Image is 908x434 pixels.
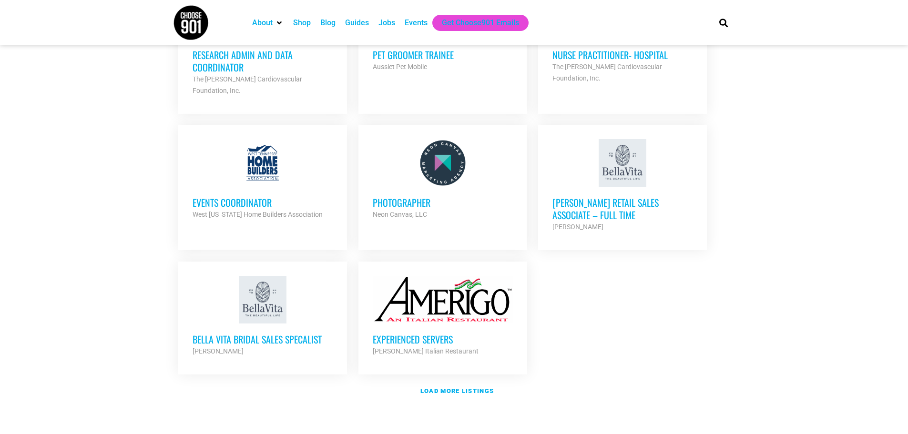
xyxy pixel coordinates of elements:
h3: [PERSON_NAME] Retail Sales Associate – Full Time [552,196,693,221]
a: Events Coordinator West [US_STATE] Home Builders Association [178,125,347,234]
strong: [PERSON_NAME] [193,347,244,355]
a: Blog [320,17,336,29]
strong: West [US_STATE] Home Builders Association [193,211,323,218]
a: Guides [345,17,369,29]
strong: [PERSON_NAME] [552,223,603,231]
strong: Neon Canvas, LLC [373,211,427,218]
strong: The [PERSON_NAME] Cardiovascular Foundation, Inc. [552,63,662,82]
a: Experienced Servers [PERSON_NAME] Italian Restaurant [358,262,527,371]
h3: Photographer [373,196,513,209]
h3: Nurse Practitioner- Hospital [552,49,693,61]
div: About [247,15,288,31]
h3: Experienced Servers [373,333,513,345]
h3: Pet Groomer Trainee [373,49,513,61]
a: Shop [293,17,311,29]
h3: Bella Vita Bridal Sales Specalist [193,333,333,345]
a: Load more listings [173,380,735,402]
div: Search [715,15,731,30]
a: Jobs [378,17,395,29]
a: Photographer Neon Canvas, LLC [358,125,527,234]
h3: Research Admin and Data Coordinator [193,49,333,73]
nav: Main nav [247,15,703,31]
h3: Events Coordinator [193,196,333,209]
strong: [PERSON_NAME] Italian Restaurant [373,347,479,355]
strong: The [PERSON_NAME] Cardiovascular Foundation, Inc. [193,75,302,94]
a: Bella Vita Bridal Sales Specalist [PERSON_NAME] [178,262,347,371]
a: About [252,17,273,29]
strong: Aussiet Pet Mobile [373,63,427,71]
strong: Load more listings [420,387,494,394]
a: [PERSON_NAME] Retail Sales Associate – Full Time [PERSON_NAME] [538,125,707,247]
a: Events [405,17,428,29]
a: Get Choose901 Emails [442,17,519,29]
